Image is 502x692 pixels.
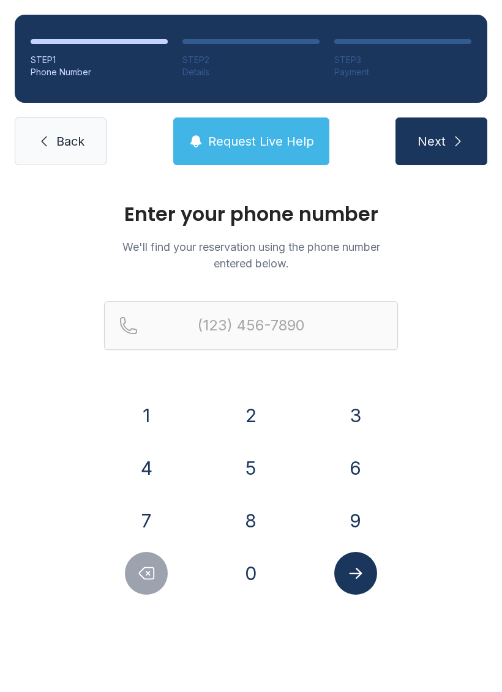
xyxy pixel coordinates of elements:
[334,499,377,542] button: 9
[125,447,168,489] button: 4
[182,66,320,78] div: Details
[31,66,168,78] div: Phone Number
[230,447,272,489] button: 5
[230,552,272,595] button: 0
[125,394,168,437] button: 1
[230,499,272,542] button: 8
[334,552,377,595] button: Submit lookup form
[104,301,398,350] input: Reservation phone number
[31,54,168,66] div: STEP 1
[418,133,446,150] span: Next
[125,552,168,595] button: Delete number
[182,54,320,66] div: STEP 2
[56,133,84,150] span: Back
[334,54,471,66] div: STEP 3
[334,447,377,489] button: 6
[104,204,398,224] h1: Enter your phone number
[230,394,272,437] button: 2
[125,499,168,542] button: 7
[104,239,398,272] p: We'll find your reservation using the phone number entered below.
[208,133,314,150] span: Request Live Help
[334,394,377,437] button: 3
[334,66,471,78] div: Payment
